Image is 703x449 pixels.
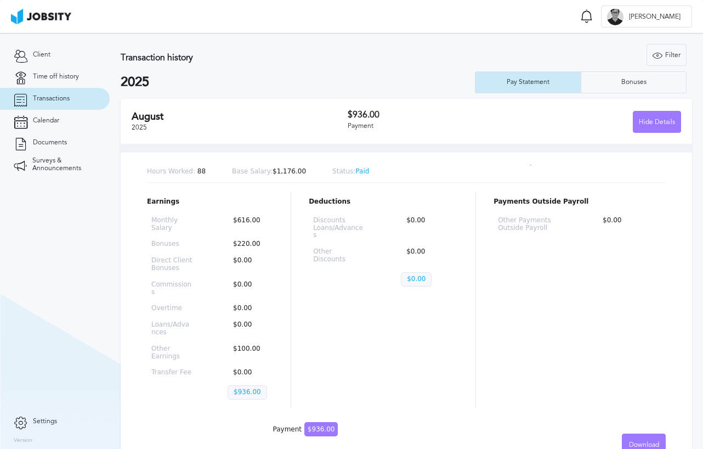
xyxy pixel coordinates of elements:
[633,111,681,133] div: Hide Details
[32,157,96,172] span: Surveys & Announcements
[151,281,192,296] p: Commissions
[132,111,348,122] h2: August
[33,95,70,103] span: Transactions
[147,198,273,206] p: Earnings
[147,168,206,176] p: 88
[228,257,269,272] p: $0.00
[33,418,57,425] span: Settings
[151,321,192,336] p: Loans/Advances
[647,44,687,66] button: Filter
[581,71,687,93] button: Bonuses
[228,345,269,361] p: $100.00
[151,240,192,248] p: Bonuses
[121,53,429,63] h3: Transaction history
[228,281,269,296] p: $0.00
[494,198,666,206] p: Payments Outside Payroll
[11,9,71,24] img: ab4bad089aa723f57921c736e9817d99.png
[309,198,458,206] p: Deductions
[348,110,514,120] h3: $936.00
[623,13,686,21] span: [PERSON_NAME]
[228,321,269,336] p: $0.00
[633,111,681,133] button: Hide Details
[401,248,453,263] p: $0.00
[348,122,514,130] div: Payment
[228,305,269,312] p: $0.00
[228,217,269,232] p: $616.00
[647,44,686,66] div: Filter
[332,167,355,175] span: Status:
[616,78,652,86] div: Bonuses
[14,437,34,444] label: Version:
[304,422,338,436] span: $936.00
[151,257,192,272] p: Direct Client Bonuses
[498,217,562,232] p: Other Payments Outside Payroll
[228,385,267,400] p: $936.00
[33,73,79,81] span: Time off history
[313,217,366,239] p: Discounts Loans/Advances
[151,305,192,312] p: Overtime
[33,139,67,147] span: Documents
[151,217,192,232] p: Monthly Salary
[228,240,269,248] p: $220.00
[121,75,475,90] h2: 2025
[151,345,192,361] p: Other Earnings
[232,167,273,175] span: Base Salary:
[132,124,147,131] span: 2025
[501,78,555,86] div: Pay Statement
[401,217,453,239] p: $0.00
[33,51,50,59] span: Client
[607,9,623,25] div: E
[273,426,338,434] div: Payment
[629,441,659,449] span: Download
[151,369,192,377] p: Transfer Fee
[147,167,195,175] span: Hours Worked:
[228,369,269,377] p: $0.00
[401,272,432,287] p: $0.00
[313,248,366,263] p: Other Discounts
[475,71,581,93] button: Pay Statement
[33,117,59,125] span: Calendar
[597,217,661,232] p: $0.00
[601,5,692,27] button: E[PERSON_NAME]
[232,168,306,176] p: $1,176.00
[332,168,369,176] p: Paid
